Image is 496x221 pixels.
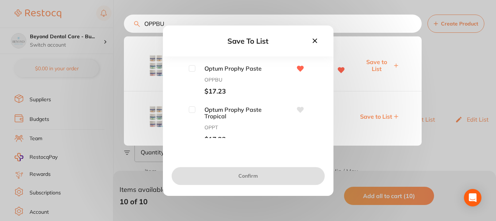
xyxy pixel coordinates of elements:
[195,65,268,72] span: Optum Prophy Paste
[195,77,268,83] span: OPPBU
[195,125,268,130] span: OPPT
[195,106,268,120] span: Optum Prophy Paste Tropical
[195,88,268,95] span: $17.23
[464,189,481,206] div: Open Intercom Messenger
[227,36,269,46] span: Save To List
[195,136,268,143] span: $17.23
[172,167,325,185] button: Confirm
